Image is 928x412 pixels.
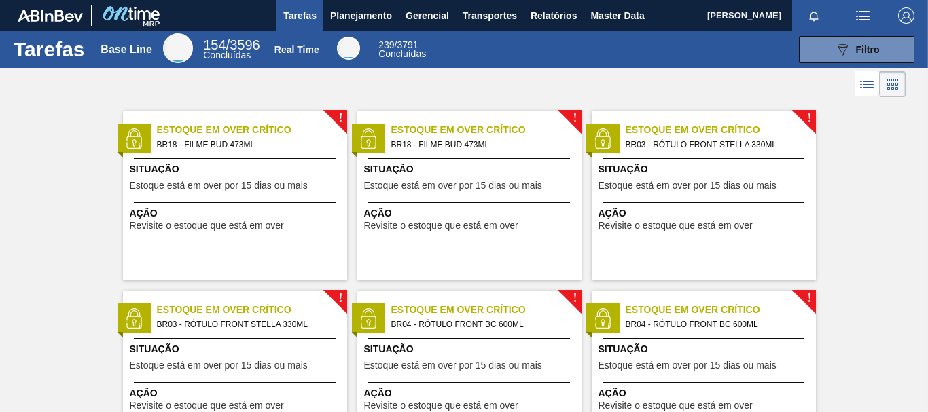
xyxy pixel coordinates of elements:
[599,400,753,411] span: Revisite o estoque que está em over
[599,342,813,356] span: Situação
[378,48,426,59] span: Concluídas
[364,400,518,411] span: Revisite o estoque que está em over
[18,10,83,22] img: TNhmsLtSVTkK8tSr43FrP2fwEKptu5GPRR3wAAAABJRU5ErkJggg==
[599,360,777,371] span: Estoque está em over por 15 dias ou mais
[157,123,347,137] span: Estoque em Over Crítico
[337,37,360,60] div: Real Time
[203,39,260,60] div: Base Line
[599,181,777,191] span: Estoque está em over por 15 dias ou mais
[101,43,152,56] div: Base Line
[592,308,613,329] img: status
[130,400,284,411] span: Revisite o estoque que está em over
[364,206,578,221] span: Ação
[283,7,317,24] span: Tarefas
[274,44,319,55] div: Real Time
[599,206,813,221] span: Ação
[124,308,144,329] img: status
[855,7,871,24] img: userActions
[130,181,308,191] span: Estoque está em over por 15 dias ou mais
[364,181,542,191] span: Estoque está em over por 15 dias ou mais
[163,33,193,63] div: Base Line
[378,39,418,50] span: / 3791
[14,41,85,57] h1: Tarefas
[157,303,347,317] span: Estoque em Over Crítico
[792,6,836,25] button: Notificações
[463,7,517,24] span: Transportes
[157,137,336,152] span: BR18 - FILME BUD 473ML
[130,386,344,400] span: Ação
[364,221,518,231] span: Revisite o estoque que está em over
[203,37,260,52] span: / 3596
[130,360,308,371] span: Estoque está em over por 15 dias ou mais
[203,50,251,60] span: Concluídas
[807,113,811,124] span: !
[203,37,226,52] span: 154
[124,128,144,149] img: status
[130,206,344,221] span: Ação
[330,7,392,24] span: Planejamento
[626,123,816,137] span: Estoque em Over Crítico
[799,36,914,63] button: Filtro
[592,128,613,149] img: status
[364,360,542,371] span: Estoque está em over por 15 dias ou mais
[157,317,336,332] span: BR03 - RÓTULO FRONT STELLA 330ML
[573,113,577,124] span: !
[364,342,578,356] span: Situação
[130,221,284,231] span: Revisite o estoque que está em over
[626,303,816,317] span: Estoque em Over Crítico
[364,386,578,400] span: Ação
[406,7,449,24] span: Gerencial
[130,162,344,176] span: Situação
[130,342,344,356] span: Situação
[856,44,880,55] span: Filtro
[391,317,571,332] span: BR04 - RÓTULO FRONT BC 600ML
[573,293,577,303] span: !
[378,39,394,50] span: 239
[898,7,914,24] img: Logout
[338,293,342,303] span: !
[391,137,571,152] span: BR18 - FILME BUD 473ML
[599,221,753,231] span: Revisite o estoque que está em over
[364,162,578,176] span: Situação
[590,7,644,24] span: Master Data
[358,308,378,329] img: status
[391,123,582,137] span: Estoque em Over Crítico
[626,137,805,152] span: BR03 - RÓTULO FRONT STELLA 330ML
[626,317,805,332] span: BR04 - RÓTULO FRONT BC 600ML
[338,113,342,124] span: !
[855,71,880,97] div: Visão em Lista
[378,41,426,58] div: Real Time
[807,293,811,303] span: !
[358,128,378,149] img: status
[531,7,577,24] span: Relatórios
[391,303,582,317] span: Estoque em Over Crítico
[599,162,813,176] span: Situação
[599,386,813,400] span: Ação
[880,71,906,97] div: Visão em Cards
